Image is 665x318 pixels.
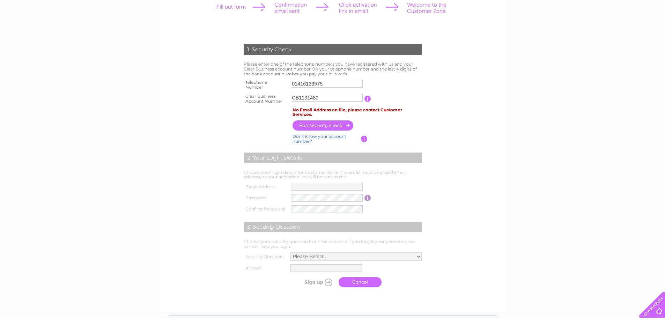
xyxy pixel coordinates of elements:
a: 0333 014 3131 [533,3,582,12]
a: Water [567,30,581,35]
th: Confirm Password [242,204,289,215]
td: Choose your security question from the below so if you forget your password, we can still help yo... [242,237,423,251]
th: Answer [242,262,289,274]
a: Telecoms [604,30,625,35]
a: Blog [629,30,640,35]
td: No Email Address on file, please contact Customer Services. [291,106,423,119]
input: Submit [292,277,335,287]
a: Don't know your account number? [293,134,346,144]
th: Password [242,192,289,204]
input: Information [361,136,368,142]
td: Choose your login details for Customer Zone. The email must be a valid email address, as your act... [242,168,423,182]
div: 3. Security Question [244,222,422,232]
th: Telephone Number [242,78,289,92]
th: Security Question [242,251,289,262]
a: Energy [585,30,600,35]
div: Clear Business is a trading name of Verastar Limited (registered in [GEOGRAPHIC_DATA] No. 3667643... [168,4,498,34]
img: logo.png [23,18,59,39]
a: Cancel [339,277,382,287]
div: 2. Your Login Details [244,153,422,163]
div: 1. Security Check [244,44,422,55]
th: Clear Business Account Number [242,92,289,106]
input: Information [364,96,371,102]
a: Contact [644,30,661,35]
input: Information [364,195,371,201]
td: Please enter one of the telephone numbers you have registered with us and your Clear Business acc... [242,60,423,78]
th: Email Address [242,181,289,192]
